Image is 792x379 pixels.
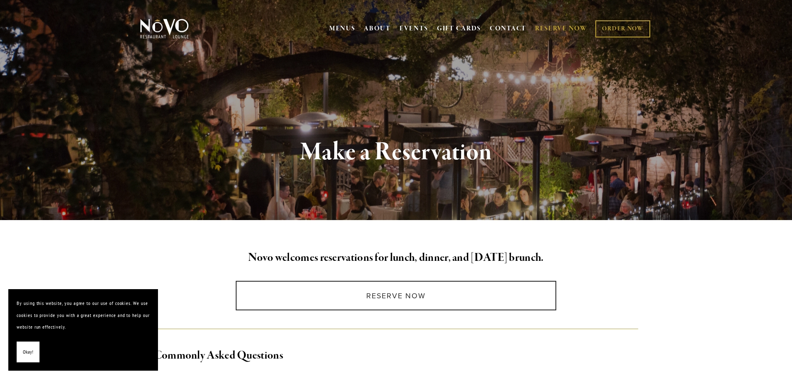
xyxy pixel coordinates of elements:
h2: Novo welcomes reservations for lunch, dinner, and [DATE] brunch. [154,249,639,267]
section: Cookie banner [8,289,158,371]
img: Novo Restaurant &amp; Lounge [138,18,190,39]
a: GIFT CARDS [437,21,481,37]
h2: Commonly Asked Questions [154,347,639,364]
button: Okay! [17,342,39,363]
strong: Make a Reservation [300,136,492,168]
a: ABOUT [364,25,391,33]
a: EVENTS [400,25,428,33]
p: By using this website, you agree to our use of cookies. We use cookies to provide you with a grea... [17,297,150,333]
a: CONTACT [490,21,526,37]
a: RESERVE NOW [535,21,587,37]
a: Reserve Now [236,281,556,310]
span: Okay! [23,346,33,358]
a: MENUS [329,25,355,33]
a: ORDER NOW [595,20,650,37]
